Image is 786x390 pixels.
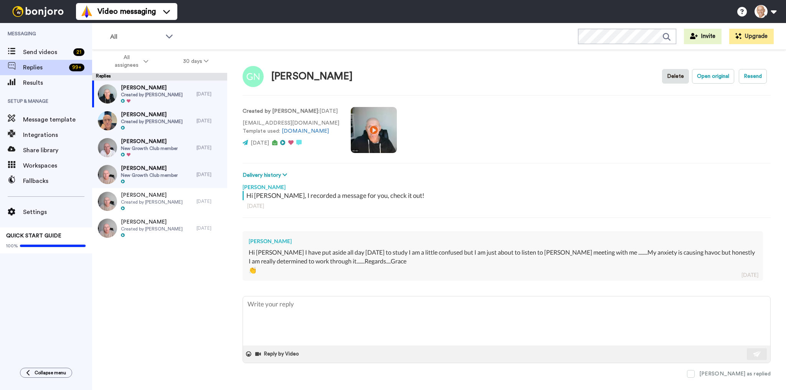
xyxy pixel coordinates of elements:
p: : [DATE] [243,107,339,115]
img: ad38e7d6-80e5-4d7c-bf41-690d81c1508f-thumb.jpg [98,165,117,184]
span: [PERSON_NAME] [121,84,183,92]
span: [PERSON_NAME] [121,111,183,118]
span: Integrations [23,130,92,140]
span: Created by [PERSON_NAME] [121,199,183,205]
img: send-white.svg [753,351,761,357]
div: [DATE] [196,225,223,231]
div: 👏 [249,266,757,275]
span: [PERSON_NAME] [121,218,183,226]
span: Created by [PERSON_NAME] [121,92,183,98]
div: 21 [73,48,84,56]
button: Collapse menu [20,368,72,378]
span: Replies [23,63,66,72]
a: [DOMAIN_NAME] [282,128,329,134]
span: New Growth Club member [121,172,178,178]
button: Delivery history [243,171,289,179]
button: Resend [739,69,767,84]
a: [PERSON_NAME]New Growth Club member[DATE] [92,161,227,188]
span: Message template [23,115,92,124]
a: [PERSON_NAME]Created by [PERSON_NAME][DATE] [92,81,227,107]
div: [PERSON_NAME] [249,237,757,245]
span: Video messaging [97,6,156,17]
a: [PERSON_NAME]Created by [PERSON_NAME][DATE] [92,215,227,242]
span: Settings [23,207,92,217]
button: Open original [692,69,734,84]
div: [DATE] [196,118,223,124]
button: 30 days [166,54,226,68]
span: Fallbacks [23,176,92,186]
img: Image of Norma Nisbit [243,66,264,87]
span: Results [23,78,92,87]
a: [PERSON_NAME]New Growth Club member[DATE] [92,134,227,161]
span: Created by [PERSON_NAME] [121,118,183,125]
span: Send videos [23,48,70,57]
img: dfe75b32-eefe-44b2-885d-e81d71b47084-thumb.jpg [98,192,117,211]
div: Replies [92,73,227,81]
span: [PERSON_NAME] [121,165,178,172]
div: [DATE] [196,145,223,151]
button: Delete [662,69,689,84]
div: 99 + [69,64,84,71]
div: Hi [PERSON_NAME], I recorded a message for you, check it out! [246,191,769,200]
span: Collapse menu [35,370,66,376]
div: [DATE] [741,271,758,279]
a: [PERSON_NAME]Created by [PERSON_NAME][DATE] [92,188,227,215]
button: Reply by Video [254,348,301,360]
img: c6ea1670-2a23-4ada-bd48-3e66398545ba-thumb.jpg [98,219,117,238]
strong: Created by [PERSON_NAME] [243,109,318,114]
div: [PERSON_NAME] as replied [699,370,771,378]
span: All assignees [111,54,142,69]
div: [DATE] [196,91,223,97]
img: bj-logo-header-white.svg [9,6,67,17]
a: [PERSON_NAME]Created by [PERSON_NAME][DATE] [92,107,227,134]
span: All [110,32,162,41]
span: Share library [23,146,92,155]
span: QUICK START GUIDE [6,233,61,239]
img: d1d7c18b-63b4-4723-8ffc-1f1584a65b10-thumb.jpg [98,111,117,130]
div: [DATE] [196,171,223,178]
span: [PERSON_NAME] [121,191,183,199]
span: Created by [PERSON_NAME] [121,226,183,232]
span: Workspaces [23,161,92,170]
img: vm-color.svg [81,5,93,18]
div: [DATE] [247,202,766,210]
span: 100% [6,243,18,249]
button: All assignees [94,51,166,72]
img: b115eae5-ebfa-4801-a588-cd62441ebedc-thumb.jpg [98,138,117,157]
button: Upgrade [729,29,774,44]
div: [DATE] [196,198,223,204]
img: dab7756e-6713-41b4-9254-07f5fe081d80-thumb.jpg [98,84,117,104]
p: [EMAIL_ADDRESS][DOMAIN_NAME] Template used: [243,119,339,135]
div: [PERSON_NAME] [271,71,353,82]
span: [DATE] [251,140,269,146]
span: New Growth Club member [121,145,178,151]
div: Hi [PERSON_NAME] I have put aside all day [DATE] to study I am a little confused but I am just ab... [249,248,757,266]
span: [PERSON_NAME] [121,138,178,145]
div: [PERSON_NAME] [243,179,771,191]
button: Invite [684,29,722,44]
